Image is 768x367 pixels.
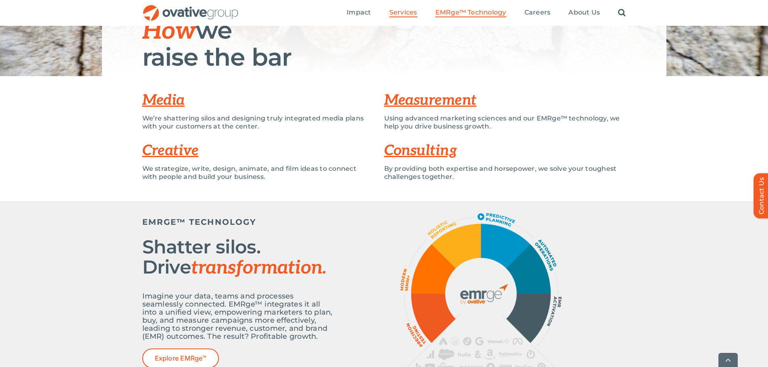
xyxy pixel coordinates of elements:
[142,165,372,181] p: We strategize, write, design, animate, and film ideas to connect with people and build your busin...
[142,114,372,131] p: We’re shattering silos and designing truly integrated media plans with your customers at the center.
[524,8,551,17] a: Careers
[142,142,199,160] a: Creative
[142,17,626,70] h1: we raise the bar
[389,8,417,17] a: Services
[142,4,239,12] a: OG_Full_horizontal_RGB
[618,8,626,17] a: Search
[384,91,477,109] a: Measurement
[142,292,336,340] p: Imagine your data, teams and processes seamlessly connected. EMRge™ integrates it all into a unif...
[384,114,626,131] p: Using advanced marketing sciences and our EMRge™ technology, we help you drive business growth.
[568,8,600,17] a: About Us
[142,91,185,109] a: Media
[155,355,206,362] span: Explore EMRge™
[384,142,457,160] a: Consulting
[142,237,336,278] h2: Shatter silos. Drive
[347,8,371,17] a: Impact
[191,257,327,279] span: transformation.
[435,8,506,17] a: EMRge™ Technology
[142,217,336,227] h5: EMRGE™ TECHNOLOGY
[142,17,196,46] span: How
[384,165,626,181] p: By providing both expertise and horsepower, we solve your toughest challenges together.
